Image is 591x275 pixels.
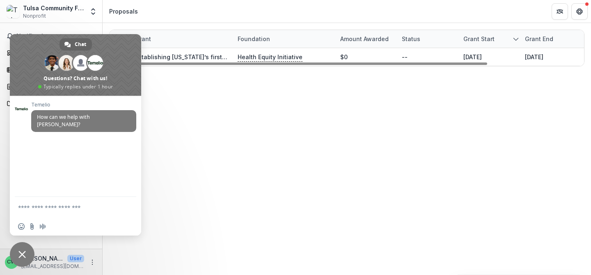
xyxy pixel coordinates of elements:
[233,30,335,48] div: Foundation
[335,30,397,48] div: Amount awarded
[29,223,35,230] span: Send a file
[21,263,84,270] p: [EMAIL_ADDRESS][DOMAIN_NAME]
[3,80,99,93] a: Proposals
[233,35,275,43] div: Foundation
[335,35,394,43] div: Amount awarded
[39,223,46,230] span: Audio message
[23,12,46,20] span: Nonprofit
[87,257,97,267] button: More
[67,255,84,262] p: User
[552,3,568,20] button: Partners
[397,30,458,48] div: Status
[340,53,348,61] div: $0
[23,4,84,12] div: Tulsa Community Foundation
[458,30,520,48] div: Grant start
[130,35,156,43] div: Grant
[402,53,408,61] div: --
[31,102,136,108] span: Temelio
[16,33,96,40] span: Notifications
[3,97,99,110] a: Documents
[130,30,233,48] div: Grant
[7,259,16,265] div: Chris Wylie
[60,38,92,51] a: Chat
[7,5,20,18] img: Tulsa Community Foundation
[3,63,99,76] a: Tasks
[520,30,582,48] div: Grant end
[18,223,25,230] span: Insert an emoji
[571,3,588,20] button: Get Help
[458,35,499,43] div: Grant start
[463,53,482,61] div: [DATE]
[109,7,138,16] div: Proposals
[238,53,302,62] p: Health Equity Initiative
[3,30,99,43] button: Notifications
[87,3,99,20] button: Open entity switcher
[21,254,64,263] p: [PERSON_NAME]
[10,242,34,267] a: Close chat
[397,35,425,43] div: Status
[3,46,99,60] a: Dashboard
[75,38,86,51] span: Chat
[525,53,543,61] div: [DATE]
[520,35,558,43] div: Grant end
[106,5,141,17] nav: breadcrumb
[37,113,90,128] span: How can we help with [PERSON_NAME]?
[18,197,117,217] textarea: Compose your message...
[513,36,519,42] svg: sorted descending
